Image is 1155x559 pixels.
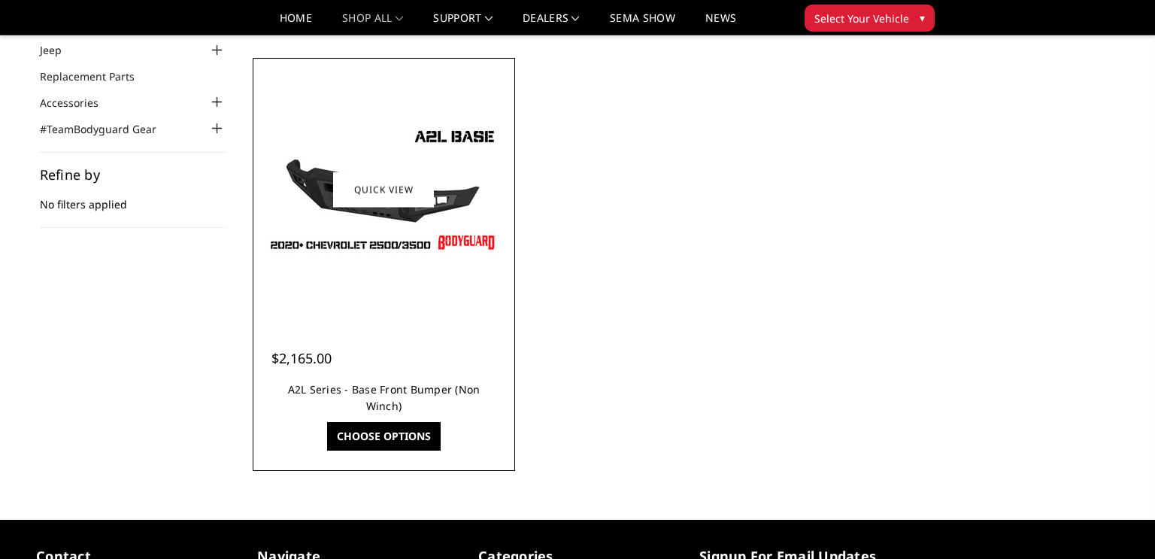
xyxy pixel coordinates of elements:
[920,10,925,26] span: ▾
[271,349,332,367] span: $2,165.00
[342,13,403,35] a: shop all
[263,122,504,257] img: A2L Series - Base Front Bumper (Non Winch)
[523,13,580,35] a: Dealers
[40,42,80,58] a: Jeep
[433,13,493,35] a: Support
[327,422,441,451] a: Choose Options
[705,13,736,35] a: News
[40,168,226,181] h5: Refine by
[333,172,434,207] a: Quick view
[40,168,226,228] div: No filters applied
[40,68,153,84] a: Replacement Parts
[814,11,909,26] span: Select Your Vehicle
[610,13,675,35] a: SEMA Show
[40,95,117,111] a: Accessories
[288,382,480,413] a: A2L Series - Base Front Bumper (Non Winch)
[805,5,935,32] button: Select Your Vehicle
[256,62,512,317] a: A2L Series - Base Front Bumper (Non Winch) A2L Series - Base Front Bumper (Non Winch)
[40,121,175,137] a: #TeamBodyguard Gear
[280,13,312,35] a: Home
